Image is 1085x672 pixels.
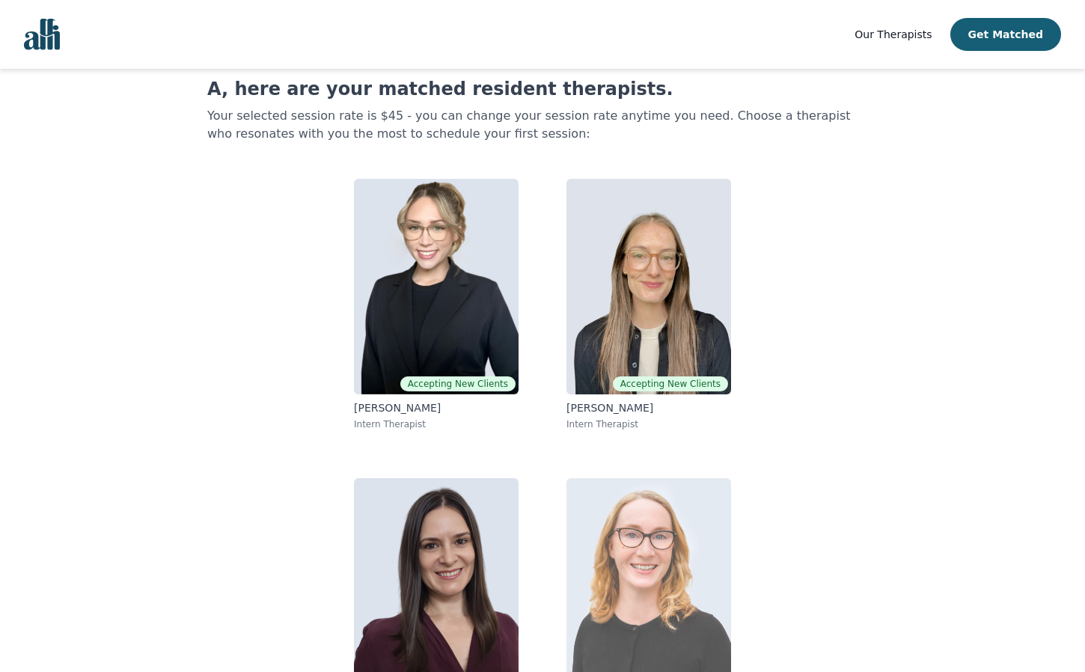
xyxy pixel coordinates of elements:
a: Our Therapists [855,25,932,43]
h1: A, here are your matched resident therapists. [207,77,878,101]
button: Get Matched [950,18,1061,51]
img: Olivia Moore [354,179,519,394]
span: Accepting New Clients [613,376,728,391]
span: Accepting New Clients [400,376,516,391]
p: [PERSON_NAME] [566,400,731,415]
p: Intern Therapist [566,418,731,430]
img: Holly Gunn [566,179,731,394]
img: alli logo [24,19,60,50]
span: Our Therapists [855,28,932,40]
p: [PERSON_NAME] [354,400,519,415]
p: Intern Therapist [354,418,519,430]
a: Olivia MooreAccepting New Clients[PERSON_NAME]Intern Therapist [342,167,531,442]
p: Your selected session rate is $45 - you can change your session rate anytime you need. Choose a t... [207,107,878,143]
a: Holly GunnAccepting New Clients[PERSON_NAME]Intern Therapist [554,167,743,442]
